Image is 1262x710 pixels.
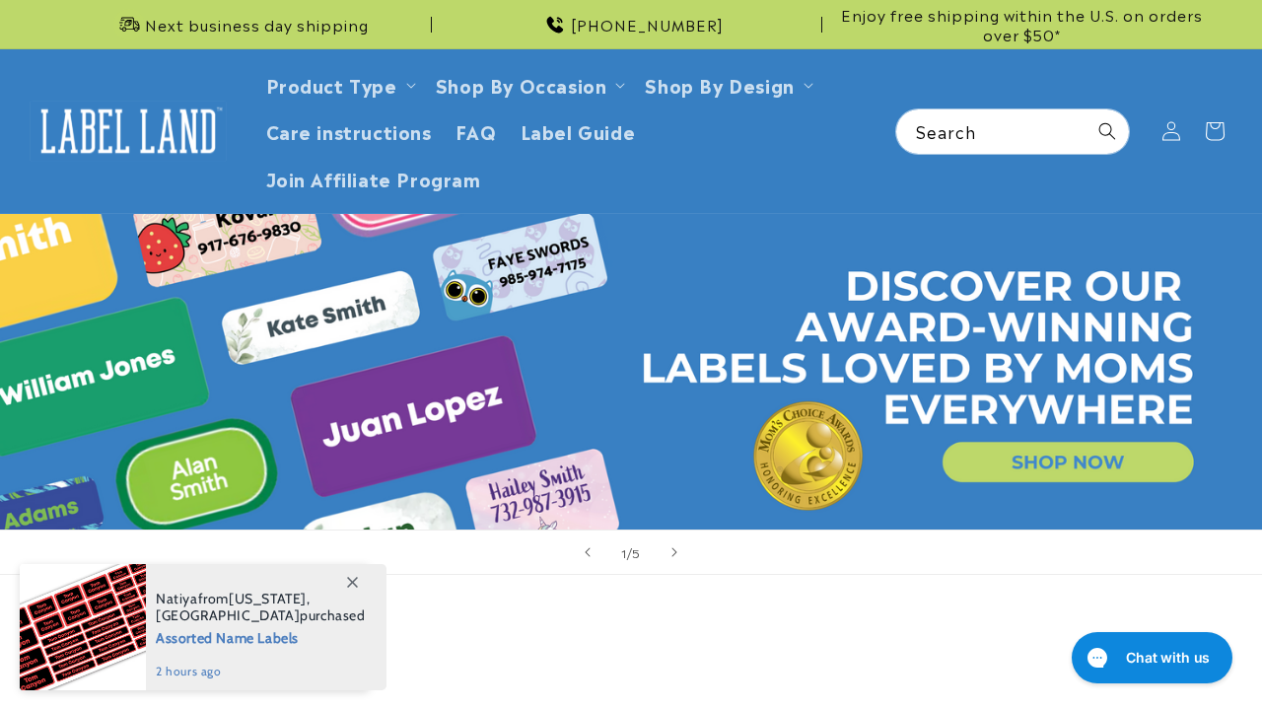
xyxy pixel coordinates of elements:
span: Care instructions [266,119,432,142]
span: from , purchased [156,591,366,624]
span: FAQ [456,119,497,142]
span: Assorted Name Labels [156,624,366,649]
button: Search [1086,109,1129,153]
span: Enjoy free shipping within the U.S. on orders over $50* [830,5,1213,43]
summary: Product Type [254,61,424,107]
span: 1 [621,542,627,562]
span: Label Guide [521,119,636,142]
span: / [627,542,633,562]
button: Previous slide [566,531,609,574]
span: Shop By Occasion [436,73,607,96]
h2: Best sellers [49,618,1213,649]
span: 2 hours ago [156,663,366,680]
a: Product Type [266,71,397,98]
span: Join Affiliate Program [266,167,481,189]
button: Next slide [653,531,696,574]
summary: Shop By Design [633,61,820,107]
span: Natiya [156,590,198,607]
a: Care instructions [254,107,444,154]
span: Next business day shipping [145,15,369,35]
a: Label Land [23,93,235,169]
a: Shop By Design [645,71,794,98]
summary: Shop By Occasion [424,61,634,107]
span: [GEOGRAPHIC_DATA] [156,606,300,624]
a: Label Guide [509,107,648,154]
a: Join Affiliate Program [254,155,493,201]
a: FAQ [444,107,509,154]
span: [PHONE_NUMBER] [571,15,724,35]
iframe: Gorgias live chat messenger [1062,625,1242,690]
img: Label Land [30,101,227,162]
span: 5 [632,542,641,562]
span: [US_STATE] [229,590,307,607]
